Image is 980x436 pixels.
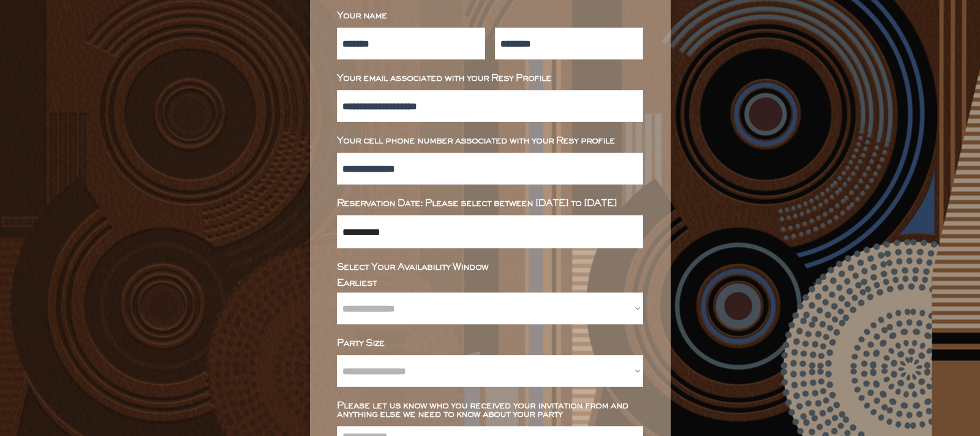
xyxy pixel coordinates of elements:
[337,12,643,20] div: Your name
[337,199,643,208] div: Reservation Date: Please select between [DATE] to [DATE]
[337,279,643,288] div: Earliest
[337,339,643,348] div: Party Size
[337,74,643,83] div: Your email associated with your Resy Profile
[337,402,643,419] div: Please let us know who you received your invitation from and anything else we need to know about ...
[337,263,643,272] div: Select Your Availability Window
[337,137,643,145] div: Your cell phone number associated with your Resy profile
